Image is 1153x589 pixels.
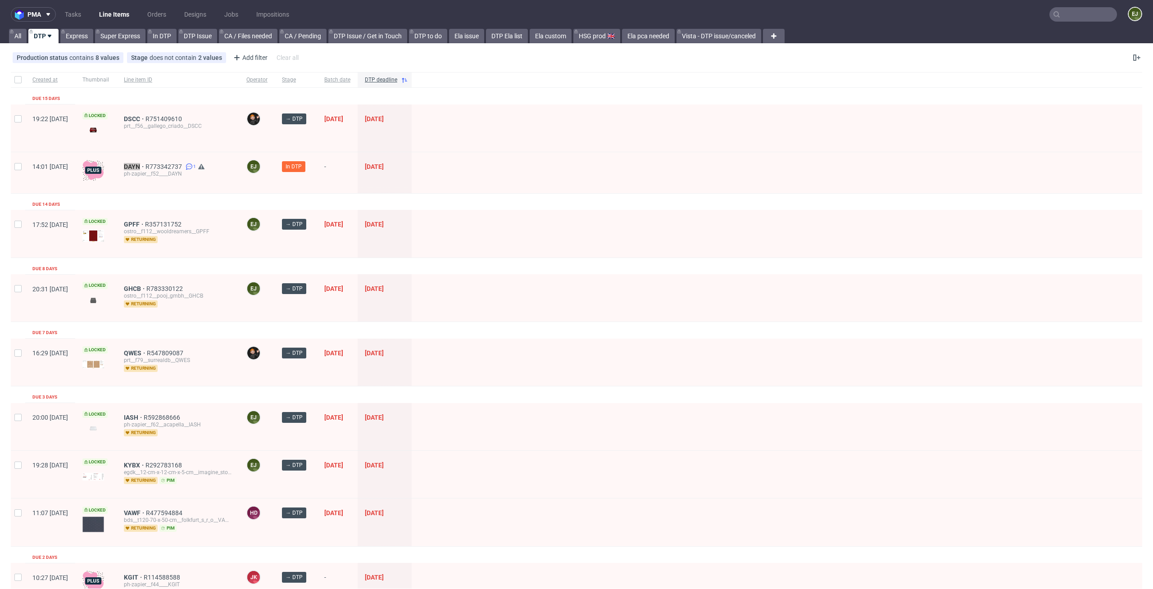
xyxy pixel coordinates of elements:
span: Created at [32,76,68,84]
span: 10:27 [DATE] [32,574,68,581]
span: returning [124,365,158,372]
a: R477594884 [146,509,184,517]
a: Super Express [95,29,145,43]
span: → DTP [286,509,303,517]
span: DSCC [124,115,145,122]
span: Batch date [324,76,350,84]
span: returning [124,525,158,532]
a: R592868666 [144,414,182,421]
div: ph-zapier__f52____DAYN [124,170,232,177]
div: bds__t120-70-x-50-cm__folkfurt_s_r_o__VAWF [124,517,232,524]
div: Clear all [275,51,300,64]
span: Locked [82,507,108,514]
img: version_two_editor_design.png [82,422,104,435]
span: Locked [82,112,108,119]
div: ph-zapier__f62__acapella__IASH [124,421,232,428]
a: VAWF [124,509,146,517]
a: Line Items [94,7,135,22]
span: 19:22 [DATE] [32,115,68,122]
span: DTP deadline [365,76,397,84]
span: does not contain [150,54,198,61]
span: [DATE] [365,462,384,469]
span: pim [159,477,177,484]
span: Stage [282,76,310,84]
a: Jobs [219,7,244,22]
span: Locked [82,218,108,225]
div: prt__f56__gallego_criado__DSCC [124,122,232,130]
img: Dominik Grosicki [247,347,260,359]
a: Designs [179,7,212,22]
span: pma [27,11,41,18]
a: R292783168 [145,462,184,469]
div: Due 2 days [32,554,57,561]
span: [DATE] [365,349,384,357]
a: R357131752 [145,221,183,228]
a: KYBX [124,462,145,469]
a: GPFF [124,221,145,228]
span: returning [124,300,158,308]
span: 20:00 [DATE] [32,414,68,421]
span: - [324,163,350,182]
img: logo [15,9,27,20]
span: contains [69,54,95,61]
span: 17:52 [DATE] [32,221,68,228]
figcaption: EJ [247,411,260,424]
a: QWES [124,349,147,357]
span: R547809087 [147,349,185,357]
img: version_two_editor_design [82,124,104,136]
span: Stage [131,54,150,61]
figcaption: JK [247,571,260,584]
span: [DATE] [324,285,343,292]
span: Locked [82,411,108,418]
a: DAYN [124,163,145,170]
div: ostro__f112__pooj_gmbh__GHCB [124,292,232,299]
div: Due 15 days [32,95,60,102]
div: ph-zapier__f44____KGIT [124,581,232,588]
a: HSG prod 🇬🇧 [573,29,620,43]
span: Thumbnail [82,76,109,84]
span: 19:28 [DATE] [32,462,68,469]
span: Locked [82,346,108,353]
img: version_two_editor_design.png [82,230,104,241]
a: R783330122 [146,285,185,292]
span: 20:31 [DATE] [32,285,68,293]
span: 11:07 [DATE] [32,509,68,517]
span: IASH [124,414,144,421]
span: [DATE] [324,349,343,357]
span: [DATE] [324,509,343,517]
a: CA / Files needed [219,29,277,43]
span: 14:01 [DATE] [32,163,68,170]
a: CA / Pending [279,29,327,43]
a: DTP [28,29,59,43]
figcaption: EJ [247,160,260,173]
span: Line item ID [124,76,232,84]
span: [DATE] [365,221,384,228]
div: Due 14 days [32,201,60,208]
span: 16:29 [DATE] [32,349,68,357]
span: [DATE] [324,462,343,469]
a: Ela issue [449,29,484,43]
span: → DTP [286,461,303,469]
span: R773342737 [145,163,184,170]
span: R114588588 [144,574,182,581]
a: R751409610 [145,115,184,122]
span: [DATE] [324,221,343,228]
span: → DTP [286,573,303,581]
span: Locked [82,282,108,289]
a: Express [60,29,93,43]
span: → DTP [286,413,303,421]
a: In DTP [147,29,177,43]
span: In DTP [286,163,302,171]
figcaption: EJ [247,459,260,471]
div: Due 3 days [32,394,57,401]
a: Ela pca needed [622,29,675,43]
span: [DATE] [365,574,384,581]
span: → DTP [286,285,303,293]
div: Due 8 days [32,265,57,272]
